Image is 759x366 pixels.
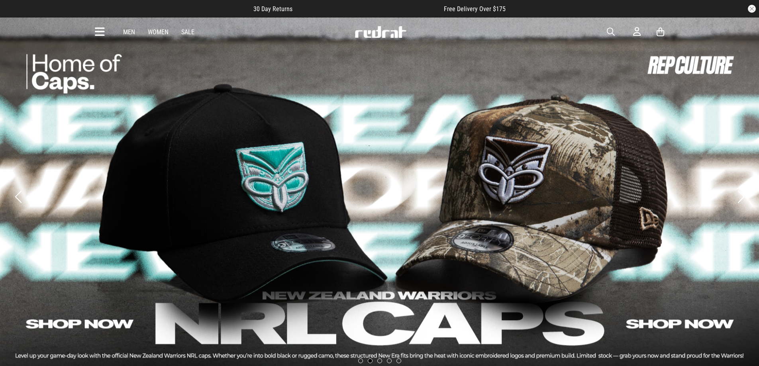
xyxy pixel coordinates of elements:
span: Free Delivery Over $175 [444,5,506,13]
button: Previous slide [13,188,24,206]
a: Sale [181,28,194,36]
button: Next slide [735,188,746,206]
a: Women [148,28,169,36]
img: Redrat logo [354,26,407,38]
iframe: Customer reviews powered by Trustpilot [308,5,428,13]
span: 30 Day Returns [253,5,292,13]
a: Men [123,28,135,36]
